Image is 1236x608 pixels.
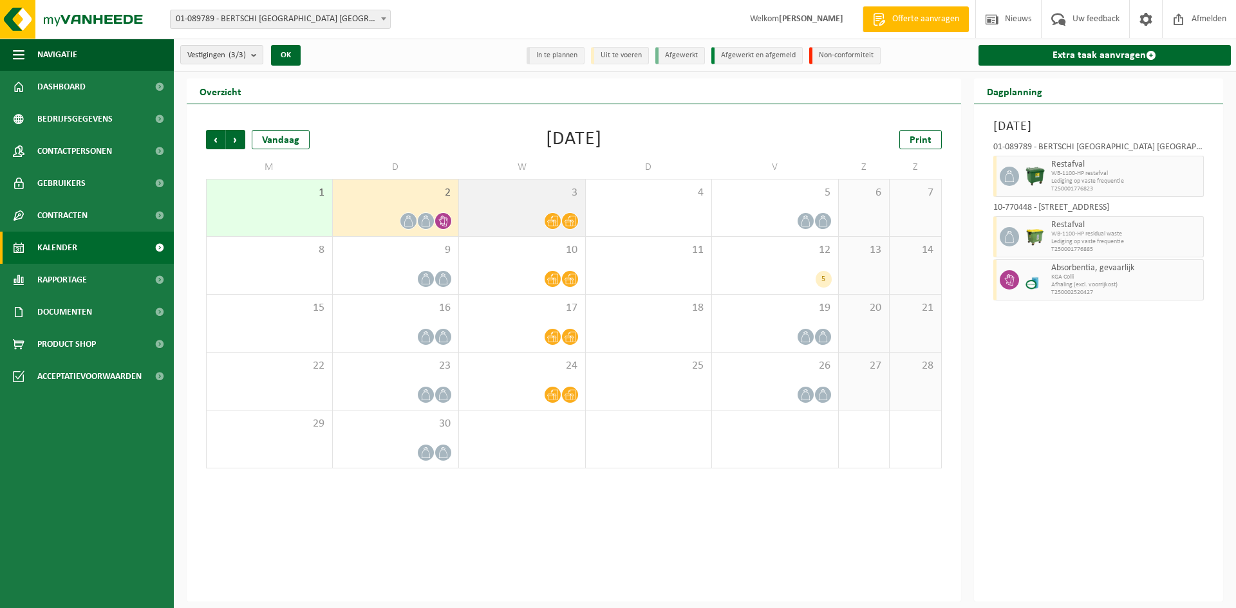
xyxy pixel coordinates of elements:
span: Volgende [226,130,245,149]
span: Product Shop [37,328,96,360]
span: 8 [213,243,326,257]
span: 13 [845,243,883,257]
span: 12 [718,243,832,257]
span: Contracten [37,199,88,232]
span: 10 [465,243,579,257]
div: [DATE] [546,130,602,149]
span: Dashboard [37,71,86,103]
span: Restafval [1051,160,1201,170]
span: Afhaling (excl. voorrijkost) [1051,281,1201,289]
span: 2 [339,186,453,200]
a: Extra taak aanvragen [979,45,1231,66]
td: D [586,156,713,179]
span: 9 [339,243,453,257]
div: 10-770448 - [STREET_ADDRESS] [993,203,1204,216]
span: 16 [339,301,453,315]
span: 20 [845,301,883,315]
span: Vestigingen [187,46,246,65]
li: Uit te voeren [591,47,649,64]
span: 3 [465,186,579,200]
span: T250002520427 [1051,289,1201,297]
span: 30 [339,417,453,431]
span: 28 [896,359,934,373]
a: Print [899,130,942,149]
span: 7 [896,186,934,200]
span: Bedrijfsgegevens [37,103,113,135]
span: 11 [592,243,706,257]
span: Lediging op vaste frequentie [1051,178,1201,185]
span: 27 [845,359,883,373]
h2: Overzicht [187,78,254,104]
h3: [DATE] [993,117,1204,136]
td: W [459,156,586,179]
span: Kalender [37,232,77,264]
span: Rapportage [37,264,87,296]
span: Restafval [1051,220,1201,230]
span: T250001776885 [1051,246,1201,253]
span: Contactpersonen [37,135,112,167]
span: 01-089789 - BERTSCHI BELGIUM NV - ANTWERPEN [170,10,391,29]
span: 21 [896,301,934,315]
li: Afgewerkt en afgemeld [711,47,803,64]
count: (3/3) [229,51,246,59]
span: 24 [465,359,579,373]
span: KGA Colli [1051,273,1201,281]
span: Documenten [37,296,92,328]
span: Print [910,135,932,145]
span: 14 [896,243,934,257]
div: 01-089789 - BERTSCHI [GEOGRAPHIC_DATA] [GEOGRAPHIC_DATA] - [GEOGRAPHIC_DATA] [993,143,1204,156]
td: Z [890,156,941,179]
span: 5 [718,186,832,200]
td: V [712,156,839,179]
span: 19 [718,301,832,315]
img: WB-1100-HPE-GN-01 [1025,167,1045,186]
span: Offerte aanvragen [889,13,962,26]
span: Lediging op vaste frequentie [1051,238,1201,246]
div: Vandaag [252,130,310,149]
img: LP-OT-00060-CU [1025,270,1045,290]
span: 23 [339,359,453,373]
span: 4 [592,186,706,200]
td: D [333,156,460,179]
span: Vorige [206,130,225,149]
span: 25 [592,359,706,373]
td: M [206,156,333,179]
span: 22 [213,359,326,373]
strong: [PERSON_NAME] [779,14,843,24]
span: 6 [845,186,883,200]
li: Afgewerkt [655,47,705,64]
a: Offerte aanvragen [863,6,969,32]
span: 26 [718,359,832,373]
span: 15 [213,301,326,315]
span: Absorbentia, gevaarlijk [1051,263,1201,273]
span: T250001776823 [1051,185,1201,193]
h2: Dagplanning [974,78,1055,104]
span: WB-1100-HP restafval [1051,170,1201,178]
span: WB-1100-HP residual waste [1051,230,1201,238]
span: 01-089789 - BERTSCHI BELGIUM NV - ANTWERPEN [171,10,390,28]
span: Acceptatievoorwaarden [37,360,142,392]
li: In te plannen [527,47,585,64]
img: WB-1100-HPE-GN-50 [1025,227,1045,246]
span: Gebruikers [37,167,86,199]
li: Non-conformiteit [809,47,881,64]
td: Z [839,156,890,179]
button: OK [271,45,301,66]
button: Vestigingen(3/3) [180,45,263,64]
span: Navigatie [37,39,77,71]
div: 5 [816,271,832,288]
span: 18 [592,301,706,315]
span: 17 [465,301,579,315]
span: 1 [213,186,326,200]
span: 29 [213,417,326,431]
